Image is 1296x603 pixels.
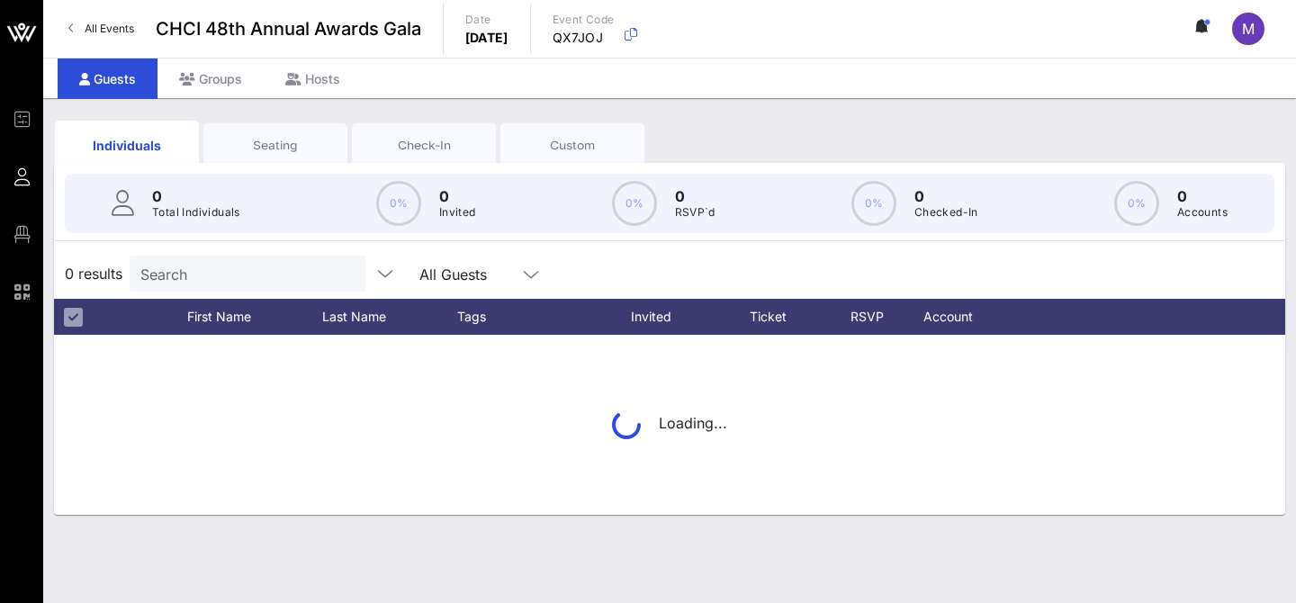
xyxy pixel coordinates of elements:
div: All Guests [409,256,553,292]
p: Accounts [1177,203,1228,221]
div: Check-In [365,137,482,154]
p: 0 [914,185,978,207]
p: Date [465,11,508,29]
p: Checked-In [914,203,978,221]
div: Last Name [322,299,457,335]
span: All Events [85,22,134,35]
div: Loading... [612,410,727,439]
div: Seating [217,137,334,154]
p: 0 [1177,185,1228,207]
p: Invited [439,203,476,221]
div: m [1232,13,1264,45]
div: First Name [187,299,322,335]
p: QX7JOJ [553,29,615,47]
p: 0 [152,185,240,207]
p: RSVP`d [675,203,715,221]
p: Event Code [553,11,615,29]
div: Guests [58,58,157,99]
a: All Events [58,14,145,43]
div: Invited [610,299,709,335]
div: Tags [457,299,610,335]
span: 0 results [65,263,122,284]
p: [DATE] [465,29,508,47]
p: Total Individuals [152,203,240,221]
div: Custom [514,137,631,154]
p: 0 [439,185,476,207]
span: m [1242,20,1255,38]
div: Hosts [264,58,362,99]
div: RSVP [844,299,907,335]
div: All Guests [419,266,487,283]
div: Ticket [709,299,844,335]
div: Individuals [68,136,185,155]
div: Account [907,299,1006,335]
div: Groups [157,58,264,99]
span: CHCI 48th Annual Awards Gala [156,15,421,42]
p: 0 [675,185,715,207]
